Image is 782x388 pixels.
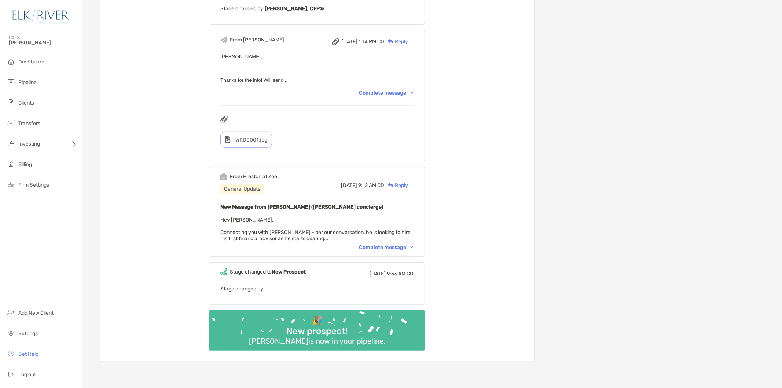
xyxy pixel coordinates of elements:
div: Reply [384,38,408,45]
img: Event icon [220,173,227,180]
span: Get Help [18,351,38,357]
span: Billing [18,161,32,168]
img: Event icon [220,268,227,275]
b: New Prospect [272,269,306,275]
span: Clients [18,100,34,106]
b: New Message from [PERSON_NAME] ([PERSON_NAME] concierge) [220,204,383,210]
span: Hey [PERSON_NAME], Connecting you with [PERSON_NAME] - per our conversation, he is looking to hir... [220,217,411,242]
div: From Preston at Zoe [230,173,277,180]
img: attachment [332,38,339,45]
img: attachments [220,116,228,123]
img: firm-settings icon [7,180,15,189]
span: Investing [18,141,40,147]
img: type [225,136,230,143]
img: pipeline icon [7,77,15,86]
img: billing icon [7,160,15,168]
img: investing icon [7,139,15,148]
span: Pipeline [18,79,37,85]
span: ~WRD0001.jpg [232,137,267,143]
span: [DATE] [341,39,357,45]
img: clients icon [7,98,15,107]
span: Add New Client [18,310,54,316]
div: General Update [220,184,264,194]
div: Stage changed to [230,269,306,275]
span: [DATE] [370,271,386,277]
div: New prospect! [283,326,350,337]
img: Chevron icon [410,246,414,248]
span: [PERSON_NAME]! [9,40,77,46]
p: Stage changed by: [220,4,414,13]
b: [PERSON_NAME], CFP® [265,6,324,12]
span: 9:12 AM CD [358,182,384,188]
img: Event icon [220,36,227,43]
img: Zoe Logo [9,3,73,29]
div: Complete message [359,90,414,96]
img: Chevron icon [410,92,414,94]
img: settings icon [7,329,15,337]
span: [PERSON_NAME], [220,54,262,59]
span: Firm Settings [18,182,49,188]
img: Reply icon [388,183,393,188]
img: logout icon [7,370,15,378]
div: 🎉 [309,315,326,326]
div: Complete message [359,244,414,250]
span: [DATE] [341,182,357,188]
div: [PERSON_NAME] is now in your pipeline. [246,337,388,345]
span: Transfers [18,120,40,127]
span: Thanks for the info! Will send... [220,77,287,83]
p: Stage changed by: [220,284,414,293]
div: Reply [384,182,408,189]
span: 1:14 PM CD [359,39,384,45]
img: transfers icon [7,118,15,127]
img: add_new_client icon [7,308,15,317]
img: Reply icon [388,39,393,44]
span: 9:53 AM CD [387,271,414,277]
img: get-help icon [7,349,15,358]
img: dashboard icon [7,57,15,66]
div: From [PERSON_NAME] [230,37,284,43]
span: Settings [18,330,38,337]
span: Log out [18,371,36,378]
span: Dashboard [18,59,44,65]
